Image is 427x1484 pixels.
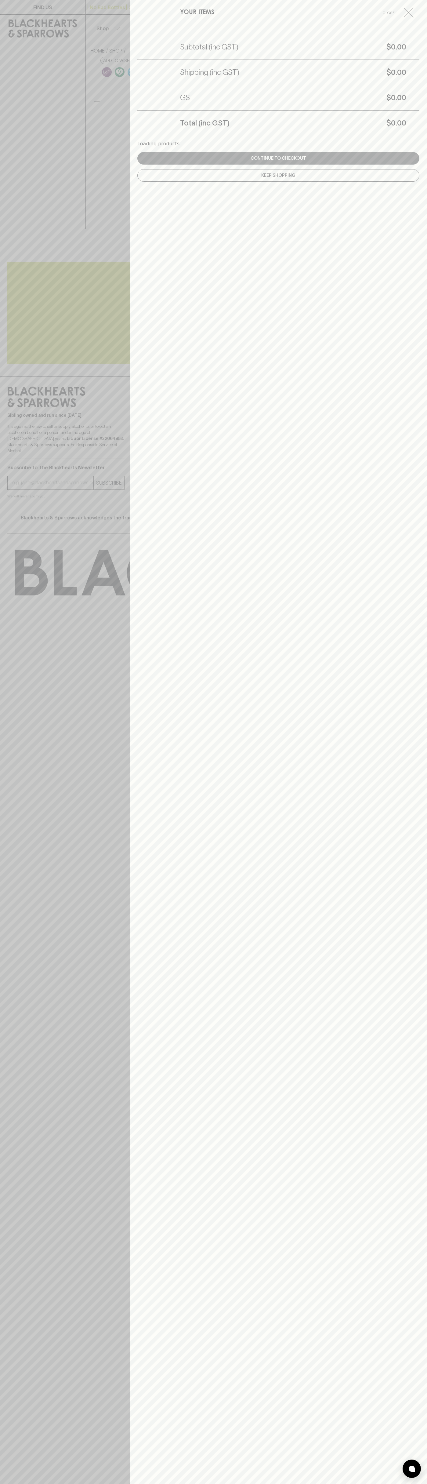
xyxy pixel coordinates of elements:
h5: Shipping (inc GST) [180,67,239,77]
h5: $0.00 [230,118,406,128]
button: Keep Shopping [137,169,419,182]
h5: Total (inc GST) [180,118,230,128]
div: Loading products... [137,140,419,147]
span: Close [376,9,401,16]
h5: GST [180,93,194,103]
img: bubble-icon [409,1466,415,1472]
h6: YOUR ITEMS [180,8,214,17]
h5: $0.00 [239,67,406,77]
button: Close [376,8,418,17]
h5: Subtotal (inc GST) [180,42,238,52]
h5: $0.00 [194,93,406,103]
h5: $0.00 [238,42,406,52]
